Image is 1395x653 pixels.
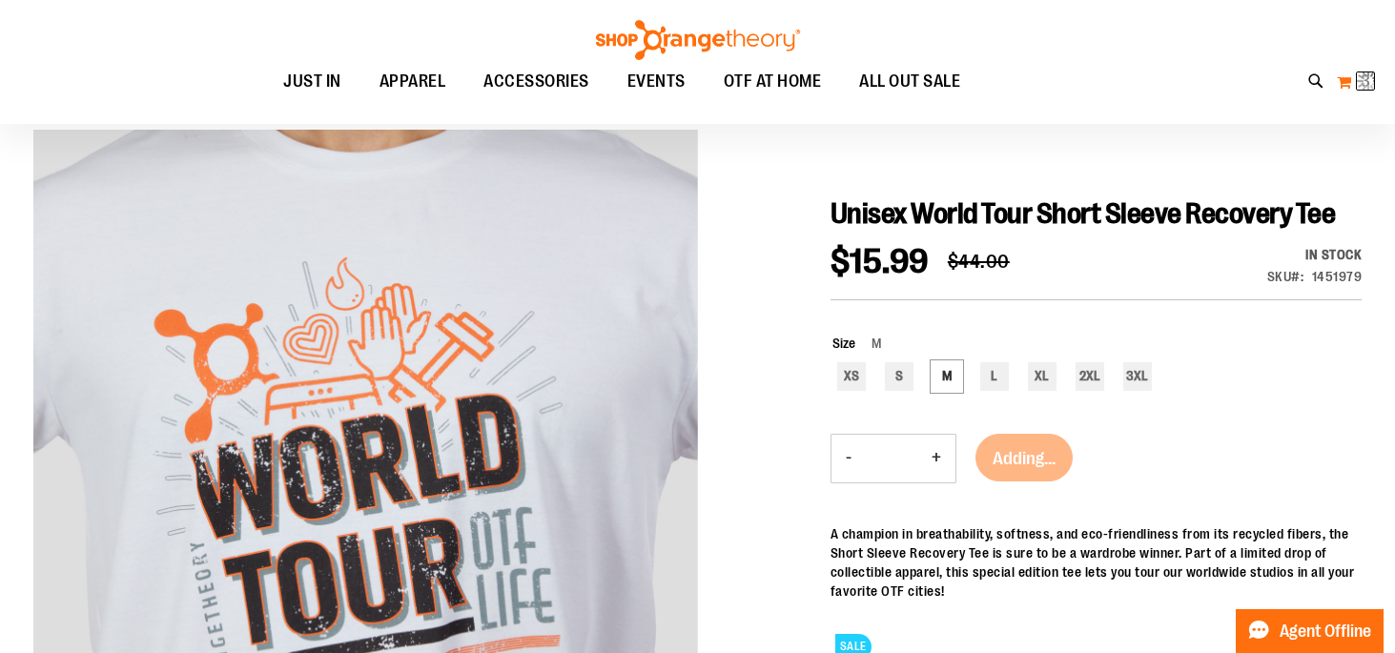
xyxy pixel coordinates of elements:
div: M [933,362,961,391]
span: OTF AT HOME [724,60,822,103]
button: Loading... [1336,67,1376,97]
span: EVENTS [627,60,686,103]
div: A champion in breathability, softness, and eco-friendliness from its recycled fibers, the Short S... [831,524,1362,601]
div: S [885,362,913,391]
span: APPAREL [380,60,446,103]
span: ACCESSORIES [483,60,589,103]
span: Agent Offline [1280,622,1371,641]
input: Product quantity [866,436,917,481]
span: Size [832,336,855,351]
div: XL [1028,362,1057,391]
button: Decrease product quantity [831,435,866,482]
span: M [855,336,881,351]
img: Loading... [1357,70,1380,92]
div: 1451979 [1312,267,1363,286]
span: JUST IN [283,60,341,103]
button: Increase product quantity [917,435,955,482]
div: 2XL [1076,362,1104,391]
span: $44.00 [948,251,1010,273]
span: $15.99 [831,242,929,281]
div: L [980,362,1009,391]
strong: SKU [1267,269,1304,284]
div: Availability [1267,245,1363,264]
div: 3XL [1123,362,1152,391]
img: Shop Orangetheory [593,20,803,60]
button: Agent Offline [1236,609,1384,653]
div: XS [837,362,866,391]
span: Unisex World Tour Short Sleeve Recovery Tee [831,197,1336,230]
span: ALL OUT SALE [859,60,960,103]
